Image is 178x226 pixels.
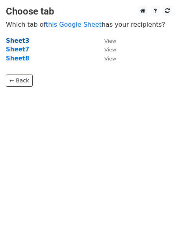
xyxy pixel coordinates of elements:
[6,6,172,17] h3: Choose tab
[6,46,29,53] a: Sheet7
[6,37,29,44] a: Sheet3
[6,55,29,62] a: Sheet8
[96,37,116,44] a: View
[104,38,116,44] small: View
[104,56,116,62] small: View
[6,75,33,87] a: ← Back
[46,21,102,28] a: this Google Sheet
[104,47,116,53] small: View
[6,20,172,29] p: Which tab of has your recipients?
[96,55,116,62] a: View
[96,46,116,53] a: View
[139,188,178,226] iframe: Chat Widget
